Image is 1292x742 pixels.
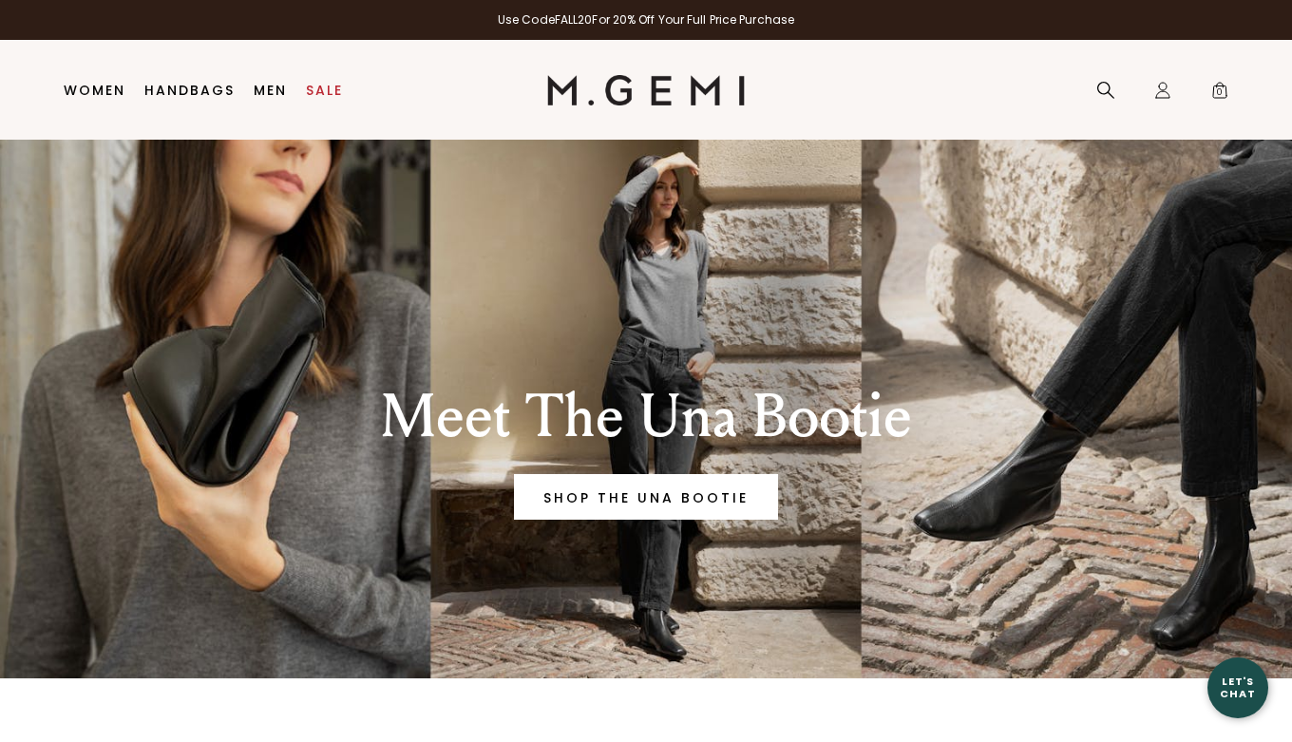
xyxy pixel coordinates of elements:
span: 0 [1210,85,1229,104]
a: Banner primary button [514,474,778,520]
a: Men [254,83,287,98]
a: Women [64,83,125,98]
strong: FALL20 [555,11,593,28]
div: Meet The Una Bootie [294,383,998,451]
a: Sale [306,83,343,98]
img: M.Gemi [547,75,746,105]
a: Handbags [144,83,235,98]
div: Let's Chat [1207,675,1268,699]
